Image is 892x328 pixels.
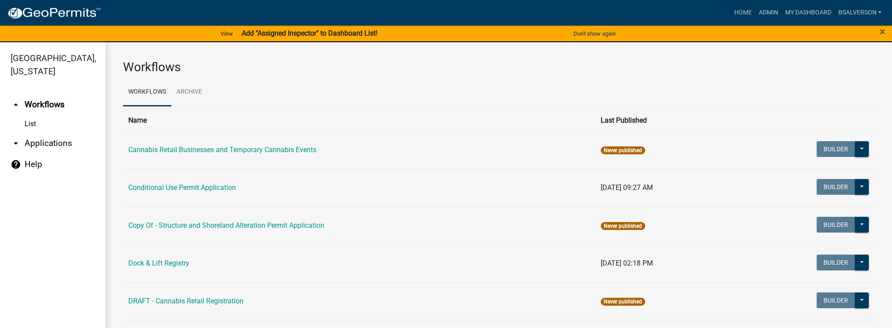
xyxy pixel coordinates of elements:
a: Dock & Lift Registry [128,259,189,267]
span: [DATE] 09:27 AM [601,183,653,192]
button: Don't show again [570,26,619,41]
button: Builder [816,255,855,270]
span: [DATE] 02:18 PM [601,259,653,267]
button: Close [880,26,885,37]
a: BSALVERSON [834,4,885,21]
span: Never published [601,146,645,154]
a: Conditional Use Permit Application [128,183,236,192]
a: Cannabis Retail Businesses and Temporary Cannabis Events [128,146,316,154]
button: Builder [816,179,855,195]
a: Workflows [123,78,171,106]
h3: Workflows [123,60,874,75]
span: × [880,26,885,38]
a: Copy Of - Structure and Shoreland Alteration Permit Application [128,221,324,230]
span: Never published [601,222,645,230]
th: Name [123,109,595,131]
button: Builder [816,217,855,233]
a: Admin [755,4,781,21]
a: View [217,26,236,41]
strong: Add "Assigned Inspector" to Dashboard List! [242,29,377,37]
i: arrow_drop_down [11,138,21,149]
a: DRAFT - Cannabis Retail Registration [128,297,243,305]
th: Last Published [595,109,734,131]
a: Archive [171,78,207,106]
button: Builder [816,292,855,308]
i: help [11,159,21,170]
button: Builder [816,141,855,157]
a: My Dashboard [781,4,834,21]
span: Never published [601,298,645,306]
i: arrow_drop_up [11,99,21,110]
a: Home [730,4,755,21]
